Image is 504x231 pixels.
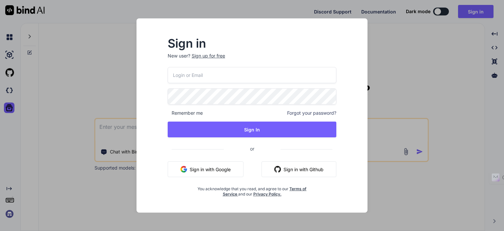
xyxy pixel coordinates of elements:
button: Sign in with Google [168,161,243,177]
h2: Sign in [168,38,336,49]
img: google [180,166,187,173]
a: Privacy Policy. [253,192,282,196]
span: or [224,141,281,157]
img: github [274,166,281,173]
button: Sign in with Github [262,161,336,177]
input: Login or Email [168,67,336,83]
div: You acknowledge that you read, and agree to our and our [196,182,308,197]
span: Forgot your password? [287,110,336,116]
span: Remember me [168,110,203,116]
a: Terms of Service [223,186,307,196]
p: New user? [168,53,336,67]
button: Sign In [168,122,336,137]
div: Sign up for free [192,53,225,59]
